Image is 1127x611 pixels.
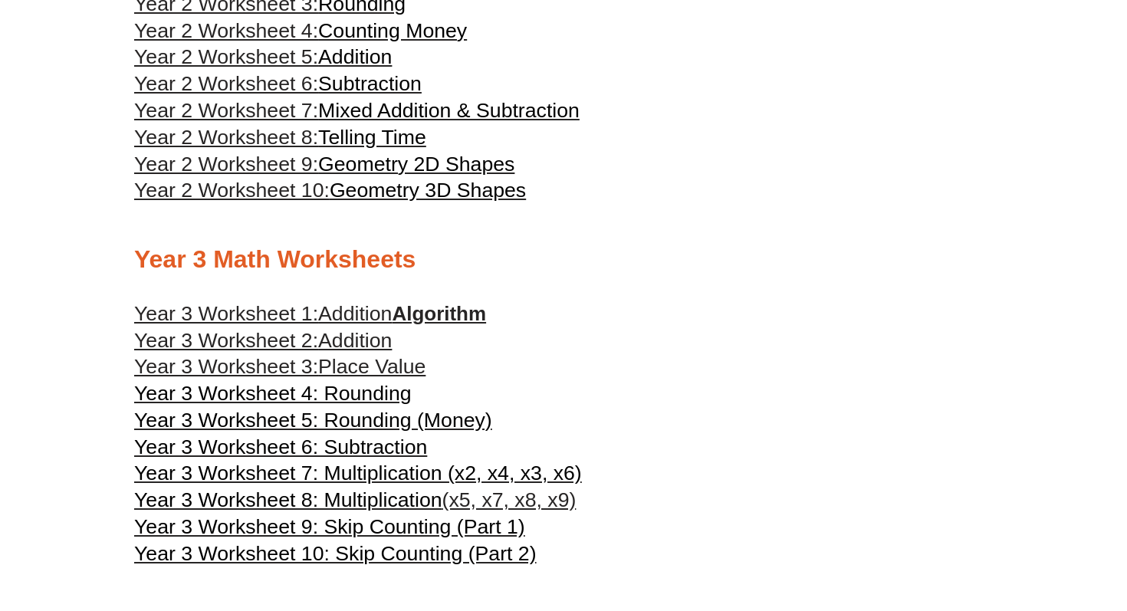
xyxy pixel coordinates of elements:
a: Year 2 Worksheet 6:Subtraction [134,72,422,95]
a: Year 3 Worksheet 4: Rounding [134,380,412,407]
span: Geometry 3D Shapes [330,179,526,202]
a: Year 3 Worksheet 9: Skip Counting (Part 1) [134,514,525,540]
a: Year 2 Worksheet 10:Geometry 3D Shapes [134,179,526,202]
a: Year 3 Worksheet 2:Addition [134,327,392,354]
span: Year 3 Worksheet 10: Skip Counting (Part 2) [134,542,537,565]
a: Year 3 Worksheet 1:AdditionAlgorithm [134,302,486,325]
a: Year 2 Worksheet 4:Counting Money [134,19,467,42]
span: Year 2 Worksheet 9: [134,153,318,176]
a: Year 3 Worksheet 10: Skip Counting (Part 2) [134,540,537,567]
span: Counting Money [318,19,467,42]
span: Telling Time [318,126,426,149]
a: Year 3 Worksheet 8: Multiplication(x5, x7, x8, x9) [134,487,576,514]
span: Place Value [318,355,426,378]
span: Year 2 Worksheet 10: [134,179,330,202]
span: Addition [318,45,392,68]
span: Year 3 Worksheet 9: Skip Counting (Part 1) [134,515,525,538]
a: Year 3 Worksheet 7: Multiplication (x2, x4, x3, x6) [134,460,582,487]
span: Subtraction [318,72,422,95]
span: Year 2 Worksheet 5: [134,45,318,68]
span: Year 3 Worksheet 7: Multiplication (x2, x4, x3, x6) [134,462,582,485]
span: Year 2 Worksheet 4: [134,19,318,42]
span: Year 3 Worksheet 4: Rounding [134,382,412,405]
a: Year 2 Worksheet 5:Addition [134,45,392,68]
a: Year 3 Worksheet 5: Rounding (Money) [134,407,492,434]
span: Year 3 Worksheet 5: Rounding (Money) [134,409,492,432]
a: Year 3 Worksheet 3:Place Value [134,353,426,380]
span: (x5, x7, x8, x9) [442,488,577,511]
a: Year 2 Worksheet 8:Telling Time [134,126,426,149]
span: Addition [318,329,392,352]
span: Year 2 Worksheet 8: [134,126,318,149]
span: Geometry 2D Shapes [318,153,514,176]
span: Addition [318,302,392,325]
a: Year 3 Worksheet 6: Subtraction [134,434,427,461]
span: Year 3 Worksheet 3: [134,355,318,378]
span: Year 2 Worksheet 6: [134,72,318,95]
h2: Year 3 Math Worksheets [134,244,993,276]
span: Year 3 Worksheet 2: [134,329,318,352]
a: Year 2 Worksheet 7:Mixed Addition & Subtraction [134,99,580,122]
span: Year 3 Worksheet 6: Subtraction [134,435,427,458]
span: Mixed Addition & Subtraction [318,99,580,122]
span: Year 3 Worksheet 8: Multiplication [134,488,442,511]
span: Year 3 Worksheet 1: [134,302,318,325]
span: Year 2 Worksheet 7: [134,99,318,122]
a: Year 2 Worksheet 9:Geometry 2D Shapes [134,153,514,176]
iframe: Chat Widget [864,438,1127,611]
